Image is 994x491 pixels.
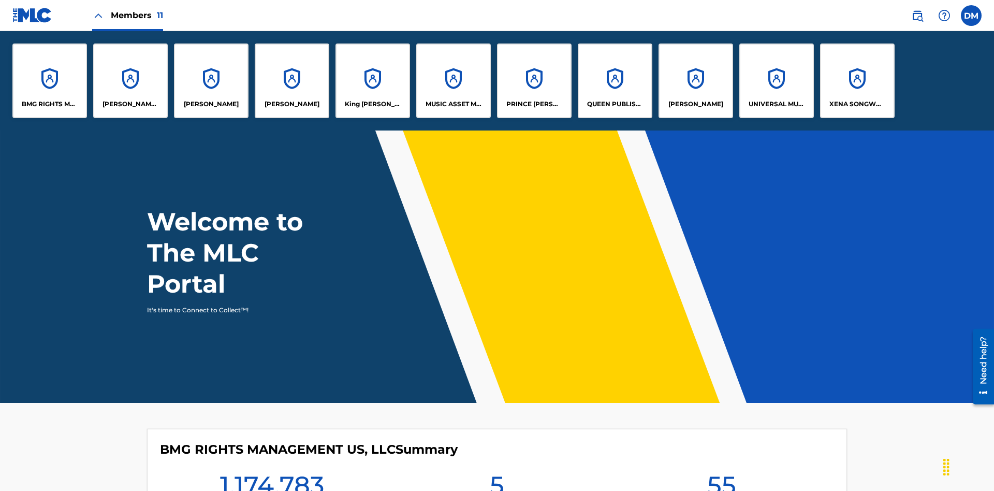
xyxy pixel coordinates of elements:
a: Accounts[PERSON_NAME] [255,44,329,118]
a: AccountsKing [PERSON_NAME] [335,44,410,118]
a: AccountsXENA SONGWRITER [820,44,895,118]
a: AccountsQUEEN PUBLISHA [578,44,652,118]
img: MLC Logo [12,8,52,23]
img: help [938,9,951,22]
div: User Menu [961,5,982,26]
p: QUEEN PUBLISHA [587,99,644,109]
div: Help [934,5,955,26]
span: 11 [157,10,163,20]
a: AccountsMUSIC ASSET MANAGEMENT (MAM) [416,44,491,118]
iframe: Chat Widget [942,441,994,491]
a: Public Search [907,5,928,26]
span: Members [111,9,163,21]
iframe: Resource Center [965,325,994,410]
img: Close [92,9,105,22]
p: It's time to Connect to Collect™! [147,306,327,315]
p: EYAMA MCSINGER [265,99,319,109]
p: UNIVERSAL MUSIC PUB GROUP [749,99,805,109]
div: Drag [938,452,955,483]
a: AccountsPRINCE [PERSON_NAME] [497,44,572,118]
h1: Welcome to The MLC Portal [147,206,341,299]
p: ELVIS COSTELLO [184,99,239,109]
a: Accounts[PERSON_NAME] SONGWRITER [93,44,168,118]
a: Accounts[PERSON_NAME] [174,44,248,118]
img: search [911,9,924,22]
h4: BMG RIGHTS MANAGEMENT US, LLC [160,442,458,457]
p: King McTesterson [345,99,401,109]
p: XENA SONGWRITER [829,99,886,109]
a: Accounts[PERSON_NAME] [659,44,733,118]
p: RONALD MCTESTERSON [668,99,723,109]
p: CLEO SONGWRITER [103,99,159,109]
p: PRINCE MCTESTERSON [506,99,563,109]
a: AccountsUNIVERSAL MUSIC PUB GROUP [739,44,814,118]
p: MUSIC ASSET MANAGEMENT (MAM) [426,99,482,109]
a: AccountsBMG RIGHTS MANAGEMENT US, LLC [12,44,87,118]
p: BMG RIGHTS MANAGEMENT US, LLC [22,99,78,109]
